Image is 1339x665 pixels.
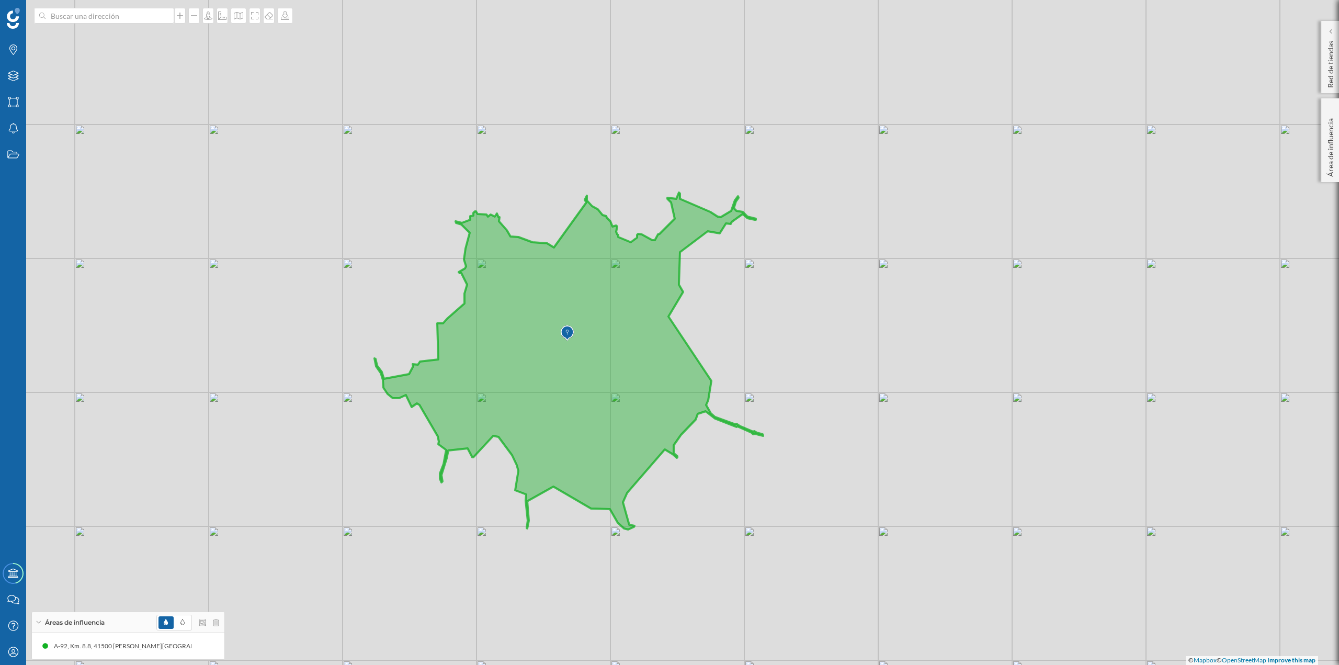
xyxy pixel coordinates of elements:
p: Red de tiendas [1325,37,1336,88]
img: Geoblink Logo [7,8,20,29]
span: Soporte [21,7,58,17]
a: Mapbox [1194,656,1217,664]
img: Marker [561,323,574,344]
p: Área de influencia [1325,114,1336,177]
span: Áreas de influencia [45,618,105,627]
div: A-92, Km. 8.8, 41500 [PERSON_NAME][GEOGRAPHIC_DATA], [GEOGRAPHIC_DATA], [GEOGRAPHIC_DATA] (20 min... [54,641,425,651]
a: Improve this map [1267,656,1315,664]
a: OpenStreetMap [1222,656,1266,664]
div: © © [1186,656,1318,665]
